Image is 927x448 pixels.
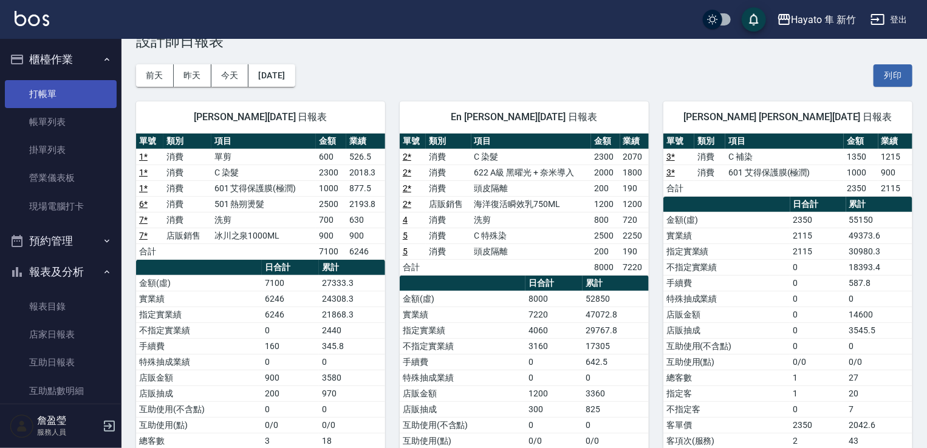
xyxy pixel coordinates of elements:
[471,228,592,243] td: C 特殊染
[663,275,790,291] td: 手續費
[316,228,346,243] td: 900
[5,377,117,405] a: 互助點數明細
[5,321,117,348] a: 店家日報表
[262,385,320,401] td: 200
[790,307,846,322] td: 0
[163,165,211,180] td: 消費
[525,276,583,291] th: 日合計
[400,417,525,433] td: 互助使用(不含點)
[5,108,117,136] a: 帳單列表
[620,212,649,228] td: 720
[591,196,620,212] td: 1200
[471,243,592,259] td: 頭皮隔離
[136,370,262,385] td: 店販金額
[790,228,846,243] td: 2115
[136,401,262,417] td: 互助使用(不含點)
[403,231,408,240] a: 5
[262,338,320,354] td: 160
[790,291,846,307] td: 0
[663,243,790,259] td: 指定實業績
[211,134,316,149] th: 項目
[525,417,583,433] td: 0
[663,259,790,275] td: 不指定實業績
[790,354,846,370] td: 0/0
[471,149,592,165] td: C 染髮
[316,180,346,196] td: 1000
[525,401,583,417] td: 300
[620,180,649,196] td: 190
[163,212,211,228] td: 消費
[583,385,649,401] td: 3360
[591,149,620,165] td: 2300
[10,414,34,438] img: Person
[846,370,912,385] td: 27
[663,338,790,354] td: 互助使用(不含點)
[403,215,408,225] a: 4
[5,136,117,164] a: 掛單列表
[426,243,471,259] td: 消費
[262,370,320,385] td: 900
[583,354,649,370] td: 642.5
[316,149,346,165] td: 600
[37,415,99,427] h5: 詹盈瑩
[400,401,525,417] td: 店販抽成
[136,322,262,338] td: 不指定實業績
[346,134,385,149] th: 業績
[346,149,385,165] td: 526.5
[583,338,649,354] td: 17305
[663,401,790,417] td: 不指定客
[725,149,844,165] td: C 補染
[319,354,385,370] td: 0
[663,417,790,433] td: 客單價
[262,401,320,417] td: 0
[400,338,525,354] td: 不指定實業績
[844,165,878,180] td: 1000
[211,64,249,87] button: 今天
[5,225,117,257] button: 預約管理
[319,260,385,276] th: 累計
[319,385,385,401] td: 970
[471,165,592,180] td: 622 A級 黑曜光 + 奈米導入
[866,8,912,31] button: 登出
[471,212,592,228] td: 洗剪
[211,196,316,212] td: 501 熱朔燙髮
[844,134,878,149] th: 金額
[471,180,592,196] td: 頭皮隔離
[525,385,583,401] td: 1200
[583,291,649,307] td: 52850
[471,196,592,212] td: 海洋復活瞬效乳750ML
[136,385,262,401] td: 店販抽成
[136,354,262,370] td: 特殊抽成業績
[346,180,385,196] td: 877.5
[620,134,649,149] th: 業績
[136,243,163,259] td: 合計
[136,291,262,307] td: 實業績
[678,111,898,123] span: [PERSON_NAME] [PERSON_NAME][DATE] 日報表
[772,7,861,32] button: Hayato 隼 新竹
[136,134,163,149] th: 單號
[844,180,878,196] td: 2350
[694,149,725,165] td: 消費
[591,134,620,149] th: 金額
[316,212,346,228] td: 700
[174,64,211,87] button: 昨天
[319,307,385,322] td: 21868.3
[790,417,846,433] td: 2350
[319,370,385,385] td: 3580
[663,134,912,197] table: a dense table
[591,165,620,180] td: 2000
[211,180,316,196] td: 601 艾得保護膜(極潤)
[316,196,346,212] td: 2500
[5,44,117,75] button: 櫃檯作業
[790,275,846,291] td: 0
[319,417,385,433] td: 0/0
[319,338,385,354] td: 345.8
[663,385,790,401] td: 指定客
[346,228,385,243] td: 900
[725,165,844,180] td: 601 艾得保護膜(極潤)
[136,307,262,322] td: 指定實業績
[846,291,912,307] td: 0
[163,180,211,196] td: 消費
[583,401,649,417] td: 825
[346,165,385,180] td: 2018.3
